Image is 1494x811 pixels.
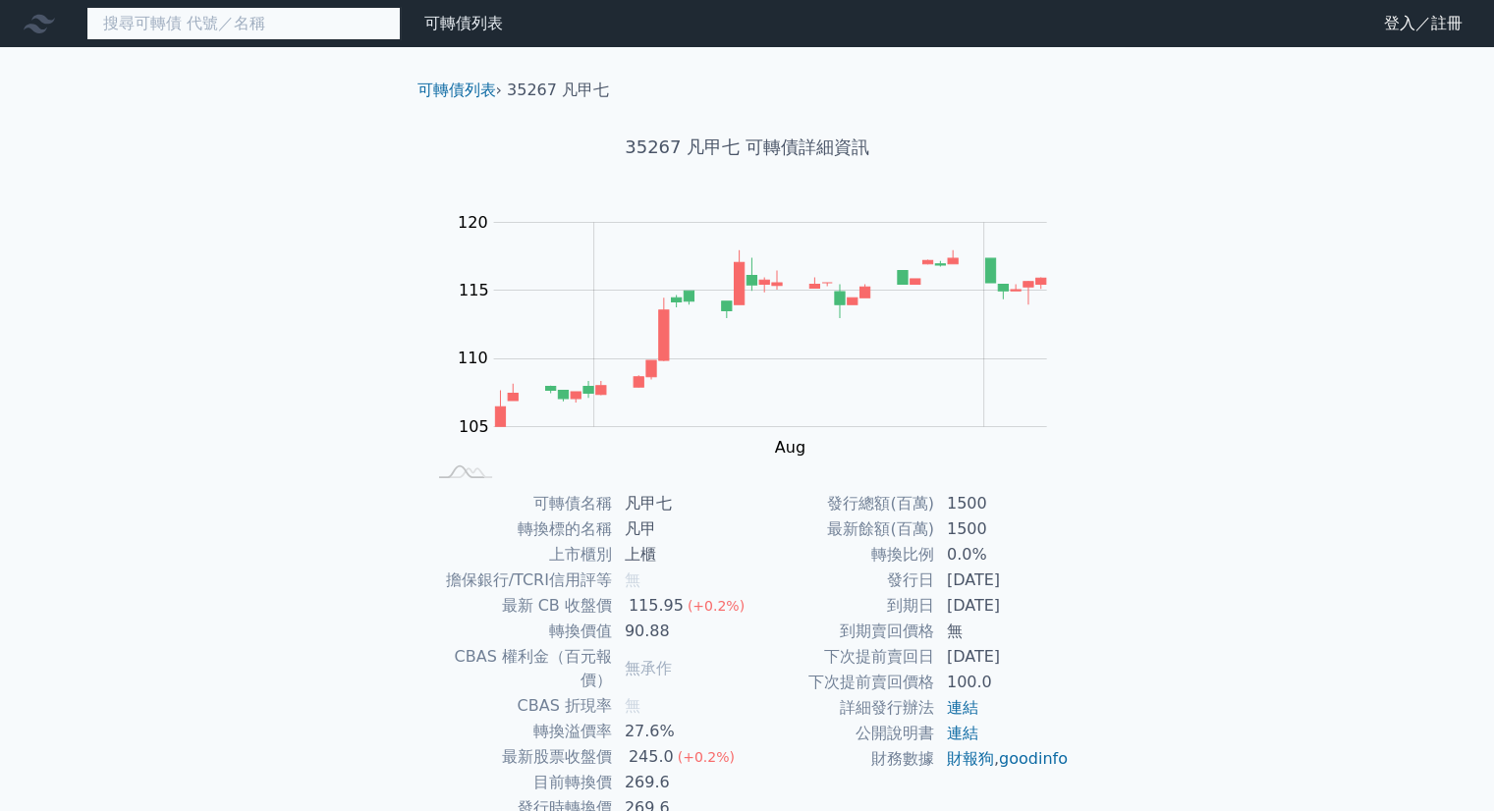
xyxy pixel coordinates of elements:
td: 最新 CB 收盤價 [425,593,613,619]
td: 公開說明書 [747,721,935,746]
span: 無 [625,570,640,589]
a: 可轉債列表 [424,14,503,32]
g: Series [495,250,1045,427]
g: Chart [447,213,1076,457]
h1: 35267 凡甲七 可轉債詳細資訊 [402,134,1093,161]
tspan: Aug [775,438,805,457]
td: 凡甲 [613,516,747,542]
td: 詳細發行辦法 [747,695,935,721]
td: 擔保銀行/TCRI信用評等 [425,568,613,593]
td: 凡甲七 [613,491,747,516]
td: 90.88 [613,619,747,644]
td: 最新餘額(百萬) [747,516,935,542]
td: 轉換比例 [747,542,935,568]
li: › [417,79,502,102]
td: 轉換價值 [425,619,613,644]
td: 轉換標的名稱 [425,516,613,542]
td: 最新股票收盤價 [425,744,613,770]
td: 1500 [935,491,1070,516]
td: [DATE] [935,644,1070,670]
td: 0.0% [935,542,1070,568]
span: (+0.2%) [678,749,735,765]
a: 登入／註冊 [1368,8,1478,39]
td: 100.0 [935,670,1070,695]
span: (+0.2%) [688,598,745,614]
td: 到期賣回價格 [747,619,935,644]
td: 下次提前賣回價格 [747,670,935,695]
td: 轉換溢價率 [425,719,613,744]
li: 35267 凡甲七 [507,79,609,102]
a: goodinfo [999,749,1068,768]
tspan: 120 [458,213,488,232]
tspan: 105 [459,417,489,436]
td: 目前轉換價 [425,770,613,795]
td: 可轉債名稱 [425,491,613,516]
input: 搜尋可轉債 代號／名稱 [86,7,401,40]
td: 27.6% [613,719,747,744]
td: , [935,746,1070,772]
span: 無 [625,696,640,715]
a: 連結 [947,724,978,742]
td: 財務數據 [747,746,935,772]
td: CBAS 權利金（百元報價） [425,644,613,693]
div: 115.95 [625,594,688,618]
span: 無承作 [625,659,672,677]
td: 發行日 [747,568,935,593]
tspan: 110 [458,349,488,367]
a: 可轉債列表 [417,81,496,99]
td: [DATE] [935,593,1070,619]
td: 到期日 [747,593,935,619]
td: 上櫃 [613,542,747,568]
td: 269.6 [613,770,747,795]
a: 連結 [947,698,978,717]
td: 1500 [935,516,1070,542]
a: 財報狗 [947,749,994,768]
div: 245.0 [625,745,678,769]
td: 下次提前賣回日 [747,644,935,670]
td: 發行總額(百萬) [747,491,935,516]
td: CBAS 折現率 [425,693,613,719]
td: 上市櫃別 [425,542,613,568]
td: 無 [935,619,1070,644]
tspan: 115 [459,281,489,299]
td: [DATE] [935,568,1070,593]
